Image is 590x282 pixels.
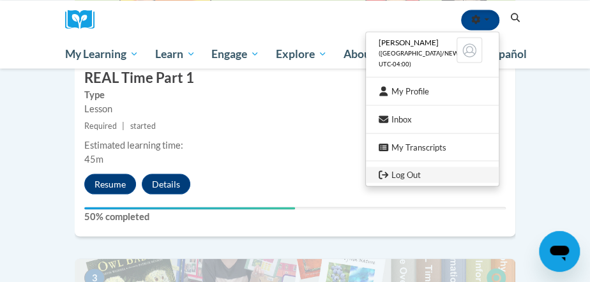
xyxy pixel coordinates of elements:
span: Engage [211,46,259,61]
a: Engage [203,39,268,68]
button: Details [142,174,190,194]
button: Search [506,10,525,26]
div: Estimated learning time: [84,138,506,152]
div: Your progress [84,207,295,209]
span: | [122,121,125,130]
span: En español [473,47,526,60]
button: Account Settings [461,10,499,30]
h3: REAL Time Part 1 [75,68,515,87]
a: My Transcripts [366,139,499,155]
img: Learner Profile Avatar [457,37,482,63]
a: Explore [268,39,335,68]
a: My Learning [57,39,147,68]
span: 45m [84,153,103,164]
div: Main menu [56,39,534,68]
iframe: Button to launch messaging window [539,231,580,272]
span: My Learning [65,46,139,61]
span: ([GEOGRAPHIC_DATA]/New_York UTC-04:00) [379,49,478,67]
div: Lesson [84,101,506,115]
span: Explore [276,46,327,61]
a: Learn [147,39,204,68]
a: My Profile [366,83,499,99]
a: Cox Campus [65,10,103,29]
img: Logo brand [65,10,103,29]
a: En español [464,40,534,67]
label: Type [84,87,506,101]
span: About [343,46,386,61]
span: Learn [155,46,195,61]
span: Required [84,121,117,130]
a: About [335,39,395,68]
label: 50% completed [84,209,506,223]
a: Logout [366,167,499,182]
button: Resume [84,174,136,194]
span: started [130,121,155,130]
a: Inbox [366,111,499,127]
span: [PERSON_NAME] [379,37,439,47]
